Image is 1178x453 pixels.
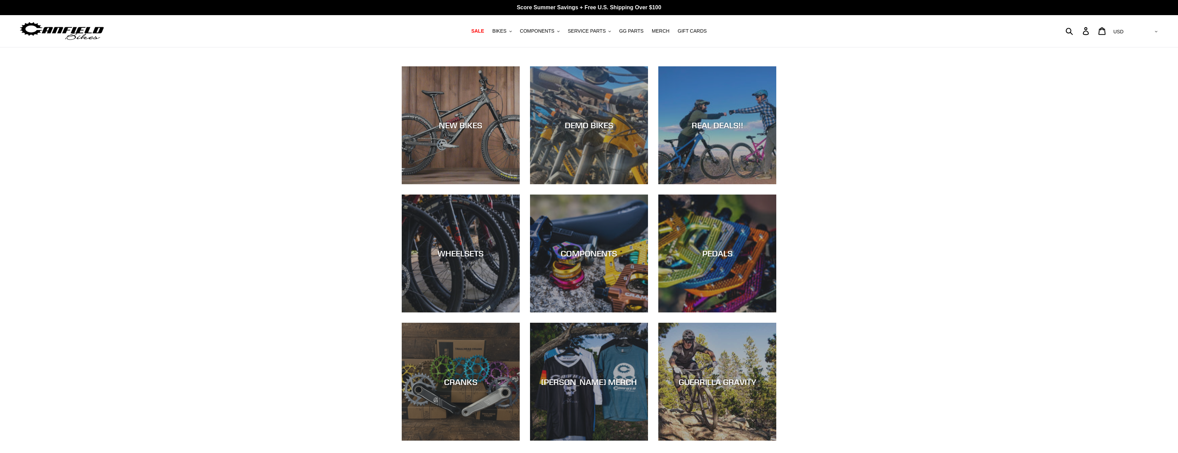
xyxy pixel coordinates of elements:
button: BIKES [489,26,515,36]
a: GG PARTS [616,26,647,36]
a: [PERSON_NAME] MERCH [530,323,648,441]
span: GIFT CARDS [678,28,707,34]
a: MERCH [648,26,673,36]
span: SALE [471,28,484,34]
input: Search [1069,23,1087,38]
a: PEDALS [658,195,776,312]
div: REAL DEALS!! [658,120,776,130]
div: CRANKS [402,377,520,387]
span: BIKES [492,28,506,34]
a: CRANKS [402,323,520,441]
a: GUERRILLA GRAVITY [658,323,776,441]
span: MERCH [652,28,669,34]
div: [PERSON_NAME] MERCH [530,377,648,387]
div: NEW BIKES [402,120,520,130]
div: GUERRILLA GRAVITY [658,377,776,387]
button: COMPONENTS [517,26,563,36]
div: WHEELSETS [402,248,520,258]
a: NEW BIKES [402,66,520,184]
a: DEMO BIKES [530,66,648,184]
span: GG PARTS [619,28,644,34]
a: WHEELSETS [402,195,520,312]
span: COMPONENTS [520,28,554,34]
span: SERVICE PARTS [568,28,606,34]
a: SALE [468,26,487,36]
button: SERVICE PARTS [564,26,614,36]
div: PEDALS [658,248,776,258]
div: DEMO BIKES [530,120,648,130]
a: COMPONENTS [530,195,648,312]
a: REAL DEALS!! [658,66,776,184]
img: Canfield Bikes [19,20,105,42]
a: GIFT CARDS [674,26,710,36]
div: COMPONENTS [530,248,648,258]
